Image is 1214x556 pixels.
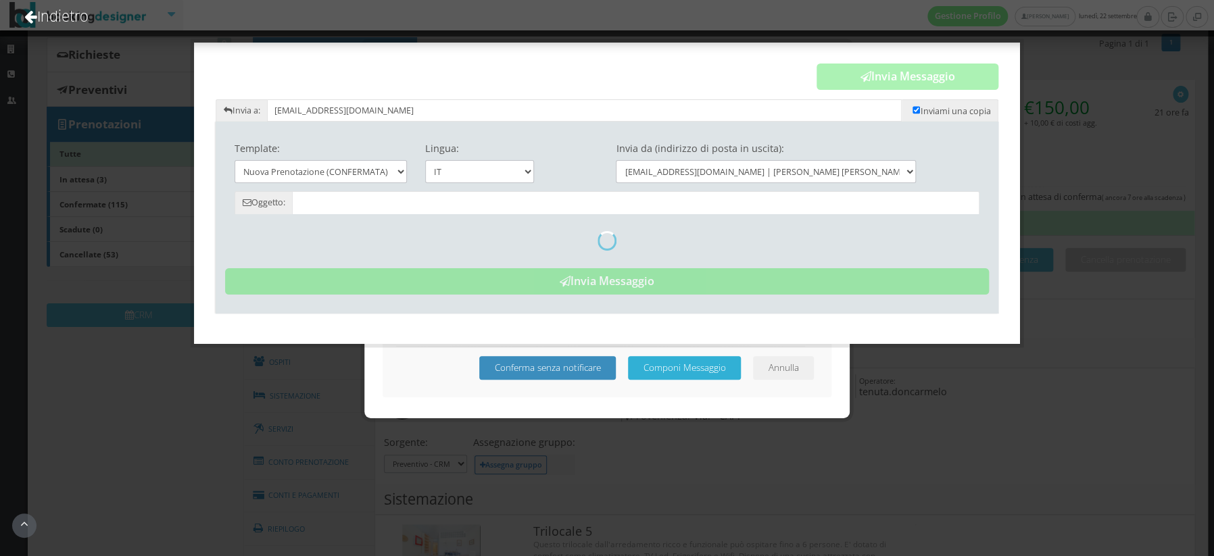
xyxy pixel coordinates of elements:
h4: Template: [235,143,407,154]
span: Oggetto: [235,191,293,213]
span: Inviami una copia [920,105,990,117]
h4: Invia da (indirizzo di posta in uscita): [616,143,916,154]
h4: Lingua: [425,143,534,154]
span: Invia a: [216,99,268,122]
